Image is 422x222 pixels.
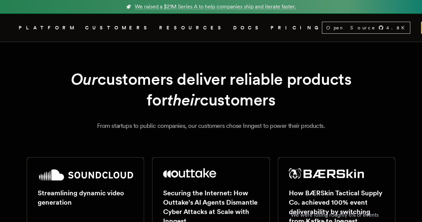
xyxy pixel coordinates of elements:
[38,168,133,182] img: SoundCloud
[38,188,133,207] h2: Streamlining dynamic video generation
[163,168,216,178] img: Outtake
[386,24,409,31] span: 4.8 K
[71,69,98,89] em: Our
[35,69,387,110] h1: customers deliver reliable products for customers
[289,168,364,179] img: BÆRSkin Tactical Supply Co.
[85,24,151,32] a: CUSTOMERS
[233,24,263,32] a: DOCS
[135,3,296,11] span: We raised a $21M Series A to help companies ship and iterate faster.
[159,24,225,32] button: RESOURCES
[27,121,395,131] p: From startups to public companies, our customers chose Inngest to power their products.
[167,90,200,109] em: their
[271,24,322,32] a: PRICING
[19,24,77,32] button: PLATFORM
[326,24,376,31] span: Open Source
